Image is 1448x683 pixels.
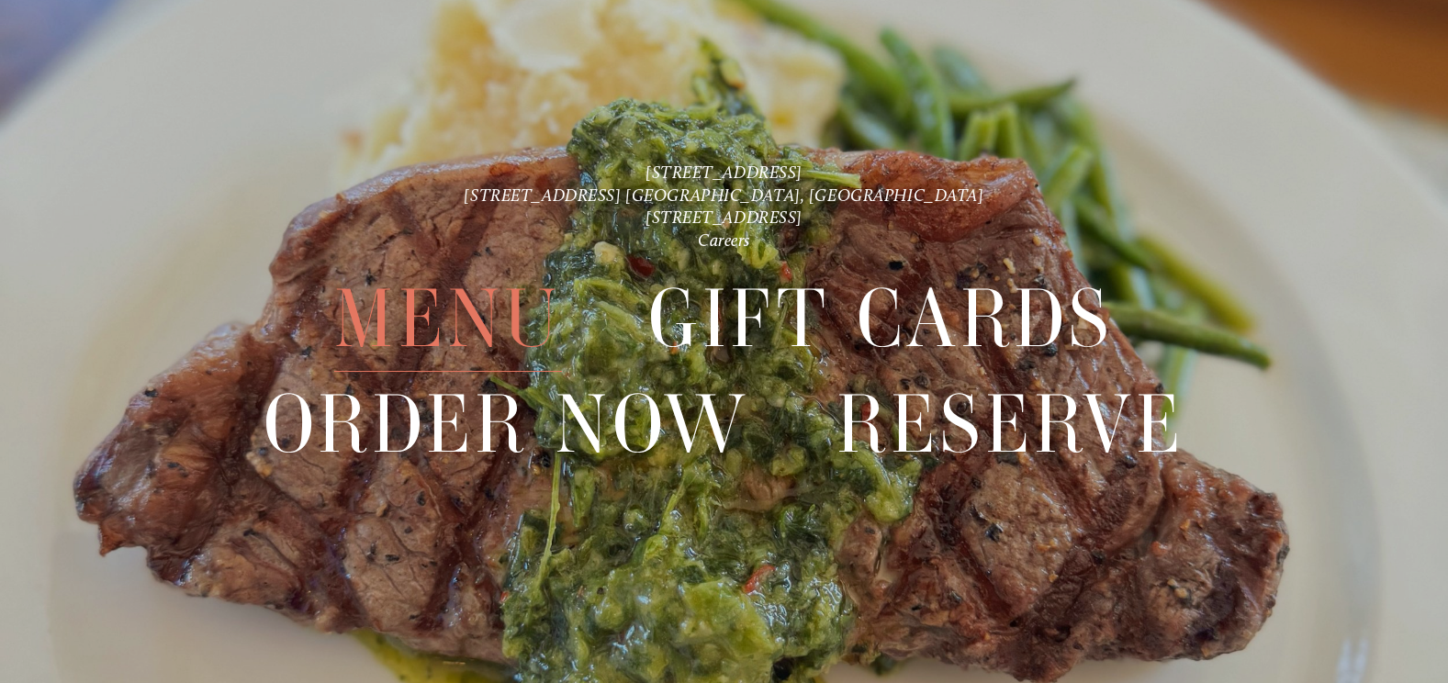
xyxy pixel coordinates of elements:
[264,372,750,476] a: Order Now
[334,266,562,371] a: Menu
[645,207,803,228] a: [STREET_ADDRESS]
[645,162,803,183] a: [STREET_ADDRESS]
[648,266,1113,371] a: Gift Cards
[648,266,1113,372] span: Gift Cards
[836,372,1184,476] a: Reserve
[464,185,983,206] a: [STREET_ADDRESS] [GEOGRAPHIC_DATA], [GEOGRAPHIC_DATA]
[698,230,750,251] a: Careers
[334,266,562,372] span: Menu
